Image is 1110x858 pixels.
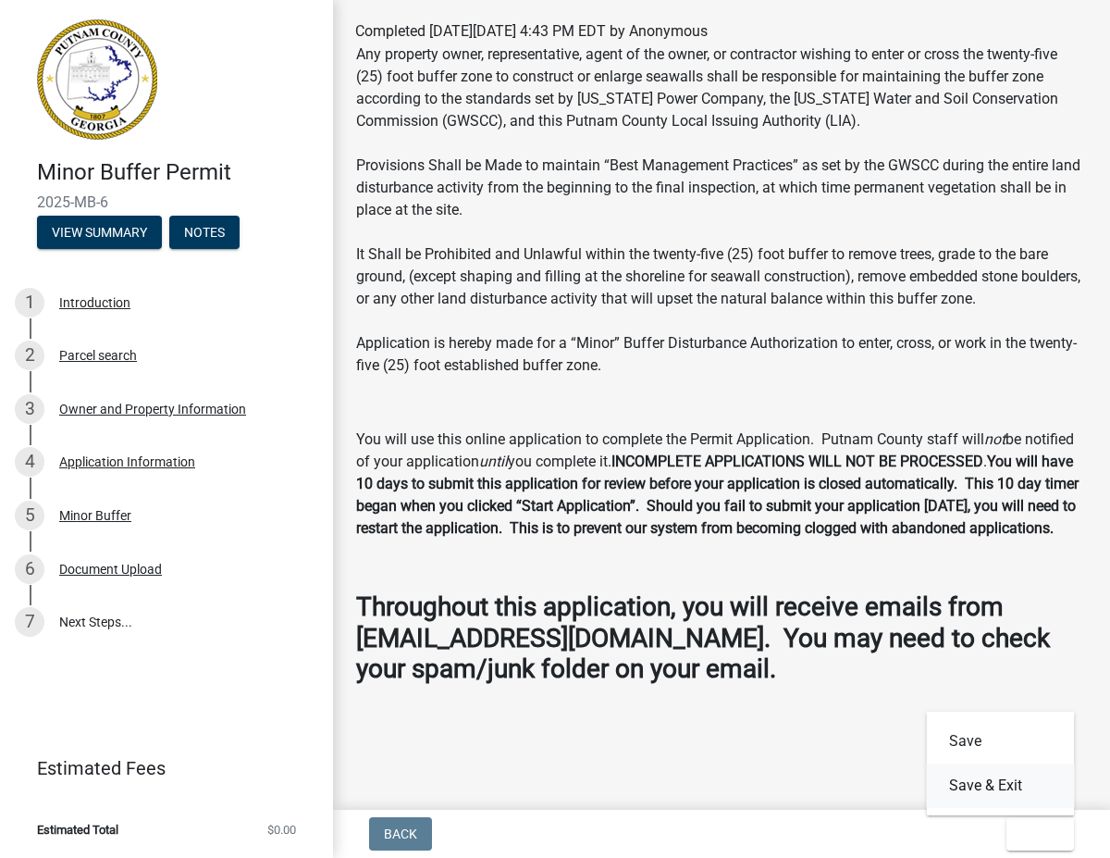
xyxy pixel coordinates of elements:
i: not [984,430,1005,448]
button: Save [927,719,1075,764]
div: 3 [15,394,44,424]
div: Minor Buffer [59,509,131,522]
a: Estimated Fees [15,750,303,787]
i: until [479,453,508,470]
span: Completed [DATE][DATE] 4:43 PM EDT by Anonymous [355,22,708,40]
div: 4 [15,447,44,477]
div: 7 [15,607,44,637]
p: You will use this online application to complete the Permit Application. Putnam County staff will... [356,429,1087,540]
div: 5 [15,501,44,530]
div: Owner and Property Information [59,403,246,416]
strong: Throughout this application, you will receive emails from [EMAIL_ADDRESS][DOMAIN_NAME]. You may n... [356,591,1050,684]
div: Document Upload [59,563,162,576]
span: Exit [1021,827,1048,841]
span: Back [384,827,417,841]
p: Any property owner, representative, agent of the owner, or contractor wishing to enter or cross t... [356,44,1087,377]
span: $0.00 [267,824,296,836]
img: Putnam County, Georgia [37,19,157,140]
span: 2025-MB-6 [37,193,296,211]
div: 6 [15,554,44,584]
div: Parcel search [59,349,137,362]
div: Introduction [59,296,130,309]
button: Back [369,817,432,851]
div: Exit [927,712,1075,815]
div: 2 [15,341,44,370]
button: View Summary [37,216,162,249]
strong: INCOMPLETE APPLICATIONS WILL NOT BE PROCESSED [611,453,983,470]
button: Exit [1006,817,1074,851]
button: Save & Exit [927,764,1075,808]
wm-modal-confirm: Notes [169,226,240,241]
div: Application Information [59,455,195,468]
span: Estimated Total [37,824,118,836]
h4: Minor Buffer Permit [37,159,318,186]
wm-modal-confirm: Summary [37,226,162,241]
div: 1 [15,288,44,317]
button: Notes [169,216,240,249]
